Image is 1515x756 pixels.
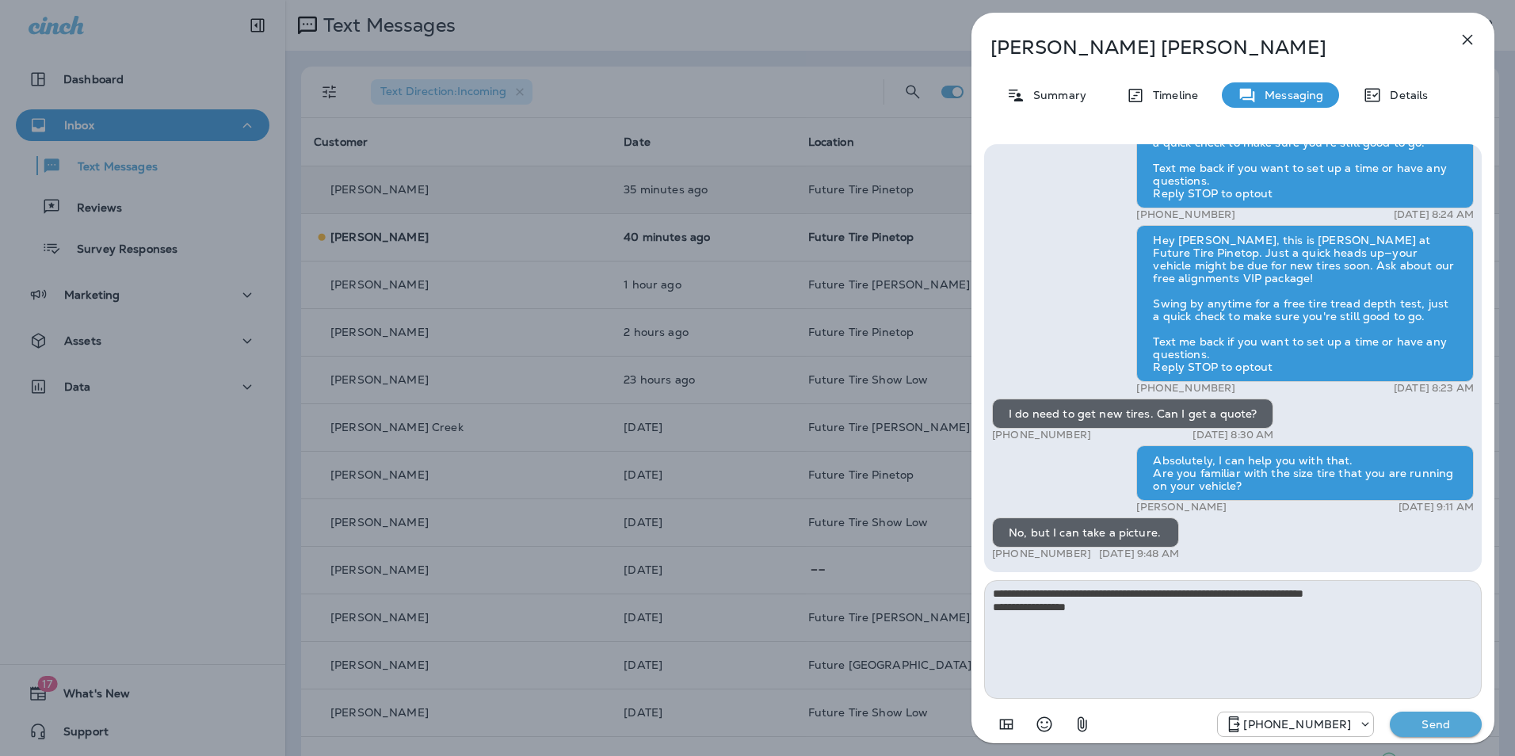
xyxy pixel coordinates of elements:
[1394,382,1474,395] p: [DATE] 8:23 AM
[1136,501,1227,514] p: [PERSON_NAME]
[992,548,1091,560] p: [PHONE_NUMBER]
[1394,208,1474,221] p: [DATE] 8:24 AM
[992,517,1179,548] div: No, but I can take a picture.
[1028,708,1060,740] button: Select an emoji
[1136,225,1474,382] div: Hey [PERSON_NAME], this is [PERSON_NAME] at Future Tire Pinetop. Just a quick heads up—your vehic...
[990,708,1022,740] button: Add in a premade template
[1136,382,1235,395] p: [PHONE_NUMBER]
[1382,89,1428,101] p: Details
[1390,712,1482,737] button: Send
[1136,208,1235,221] p: [PHONE_NUMBER]
[1025,89,1086,101] p: Summary
[1193,429,1273,441] p: [DATE] 8:30 AM
[990,36,1423,59] p: [PERSON_NAME] [PERSON_NAME]
[1399,501,1474,514] p: [DATE] 9:11 AM
[1145,89,1198,101] p: Timeline
[992,399,1273,429] div: I do need to get new tires. Can I get a quote?
[1402,717,1469,731] p: Send
[1136,445,1474,501] div: Absolutely, I can help you with that. Are you familiar with the size tire that you are running on...
[992,429,1091,441] p: [PHONE_NUMBER]
[1243,718,1351,731] p: [PHONE_NUMBER]
[1257,89,1323,101] p: Messaging
[1099,548,1179,560] p: [DATE] 9:48 AM
[1218,715,1373,734] div: +1 (928) 232-1970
